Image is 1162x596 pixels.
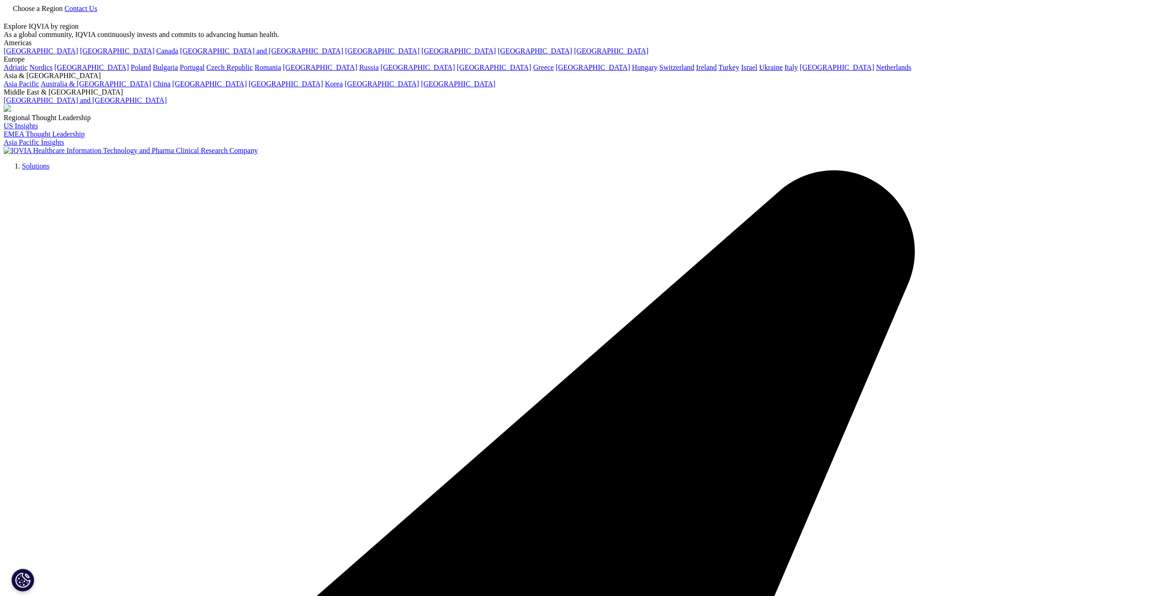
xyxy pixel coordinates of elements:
[41,80,151,88] a: Australia & [GEOGRAPHIC_DATA]
[498,47,572,55] a: [GEOGRAPHIC_DATA]
[345,80,419,88] a: [GEOGRAPHIC_DATA]
[659,63,694,71] a: Switzerland
[4,31,1158,39] div: As a global community, IQVIA continuously invests and commits to advancing human health.
[4,39,1158,47] div: Americas
[345,47,420,55] a: [GEOGRAPHIC_DATA]
[325,80,343,88] a: Korea
[719,63,740,71] a: Turkey
[421,80,495,88] a: [GEOGRAPHIC_DATA]
[4,105,11,112] img: 2093_analyzing-data-using-big-screen-display-and-laptop.png
[359,63,379,71] a: Russia
[153,80,170,88] a: China
[4,80,39,88] a: Asia Pacific
[556,63,630,71] a: [GEOGRAPHIC_DATA]
[249,80,323,88] a: [GEOGRAPHIC_DATA]
[13,5,63,12] span: Choose a Region
[457,63,531,71] a: [GEOGRAPHIC_DATA]
[380,63,455,71] a: [GEOGRAPHIC_DATA]
[4,47,78,55] a: [GEOGRAPHIC_DATA]
[156,47,178,55] a: Canada
[4,72,1158,80] div: Asia & [GEOGRAPHIC_DATA]
[800,63,874,71] a: [GEOGRAPHIC_DATA]
[172,80,247,88] a: [GEOGRAPHIC_DATA]
[80,47,154,55] a: [GEOGRAPHIC_DATA]
[255,63,281,71] a: Romania
[574,47,648,55] a: [GEOGRAPHIC_DATA]
[206,63,253,71] a: Czech Republic
[283,63,358,71] a: [GEOGRAPHIC_DATA]
[876,63,911,71] a: Netherlands
[784,63,798,71] a: Italy
[759,63,783,71] a: Ukraine
[4,114,1158,122] div: Regional Thought Leadership
[180,47,343,55] a: [GEOGRAPHIC_DATA] and [GEOGRAPHIC_DATA]
[4,122,38,130] a: US Insights
[4,147,258,155] img: IQVIA Healthcare Information Technology and Pharma Clinical Research Company
[741,63,757,71] a: Israel
[131,63,151,71] a: Poland
[29,63,53,71] a: Nordics
[533,63,554,71] a: Greece
[4,22,1158,31] div: Explore IQVIA by region
[54,63,129,71] a: [GEOGRAPHIC_DATA]
[4,63,27,71] a: Adriatic
[22,162,49,170] a: Solutions
[11,569,34,591] button: Cookie Settings
[64,5,97,12] a: Contact Us
[421,47,496,55] a: [GEOGRAPHIC_DATA]
[180,63,205,71] a: Portugal
[153,63,178,71] a: Bulgaria
[632,63,657,71] a: Hungary
[696,63,717,71] a: Ireland
[4,55,1158,63] div: Europe
[4,130,84,138] a: EMEA Thought Leadership
[4,88,1158,96] div: Middle East & [GEOGRAPHIC_DATA]
[4,138,64,146] a: Asia Pacific Insights
[4,96,167,104] a: [GEOGRAPHIC_DATA] and [GEOGRAPHIC_DATA]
